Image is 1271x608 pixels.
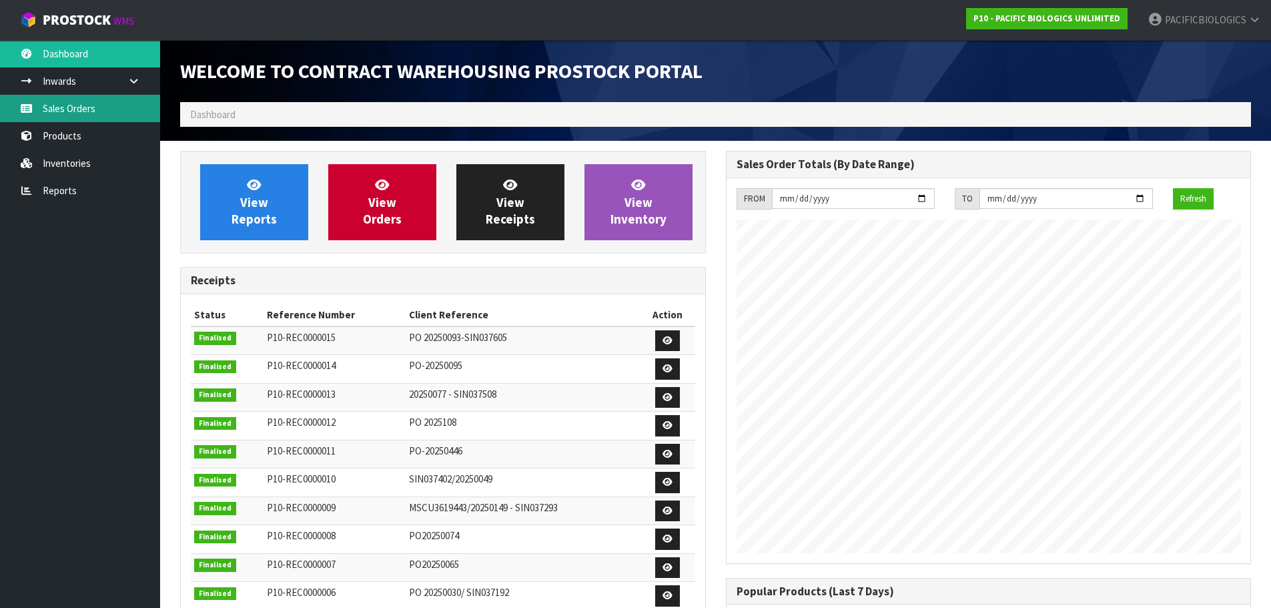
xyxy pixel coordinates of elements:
[1173,188,1214,210] button: Refresh
[267,473,336,485] span: P10-REC0000010
[232,177,277,227] span: View Reports
[194,559,236,572] span: Finalised
[267,558,336,571] span: P10-REC0000007
[20,11,37,28] img: cube-alt.png
[194,417,236,430] span: Finalised
[194,360,236,374] span: Finalised
[640,304,695,326] th: Action
[1165,13,1246,26] span: PACIFICBIOLOGICS
[190,108,236,121] span: Dashboard
[409,388,496,400] span: 20250077 - SIN037508
[409,558,459,571] span: PO20250065
[194,502,236,515] span: Finalised
[267,331,336,344] span: P10-REC0000015
[456,164,564,240] a: ViewReceipts
[486,177,535,227] span: View Receipts
[264,304,406,326] th: Reference Number
[737,188,772,210] div: FROM
[267,416,336,428] span: P10-REC0000012
[267,586,336,599] span: P10-REC0000006
[409,586,509,599] span: PO 20250030/ SIN037192
[409,416,456,428] span: PO 2025108
[973,13,1120,24] strong: P10 - PACIFIC BIOLOGICS UNLIMITED
[267,529,336,542] span: P10-REC0000008
[191,274,695,287] h3: Receipts
[363,177,402,227] span: View Orders
[267,359,336,372] span: P10-REC0000014
[584,164,693,240] a: ViewInventory
[409,529,459,542] span: PO20250074
[737,158,1241,171] h3: Sales Order Totals (By Date Range)
[406,304,639,326] th: Client Reference
[194,531,236,544] span: Finalised
[409,473,492,485] span: SIN037402/20250049
[194,587,236,601] span: Finalised
[43,11,111,29] span: ProStock
[267,501,336,514] span: P10-REC0000009
[194,445,236,459] span: Finalised
[409,444,462,457] span: PO-20250446
[737,585,1241,598] h3: Popular Products (Last 7 Days)
[194,332,236,345] span: Finalised
[267,444,336,457] span: P10-REC0000011
[113,15,134,27] small: WMS
[200,164,308,240] a: ViewReports
[328,164,436,240] a: ViewOrders
[409,331,507,344] span: PO 20250093-SIN037605
[194,388,236,402] span: Finalised
[409,359,462,372] span: PO-20250095
[610,177,667,227] span: View Inventory
[191,304,264,326] th: Status
[955,188,979,210] div: TO
[267,388,336,400] span: P10-REC0000013
[194,474,236,487] span: Finalised
[409,501,558,514] span: MSCU3619443/20250149 - SIN037293
[180,58,703,83] span: Welcome to Contract Warehousing ProStock Portal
